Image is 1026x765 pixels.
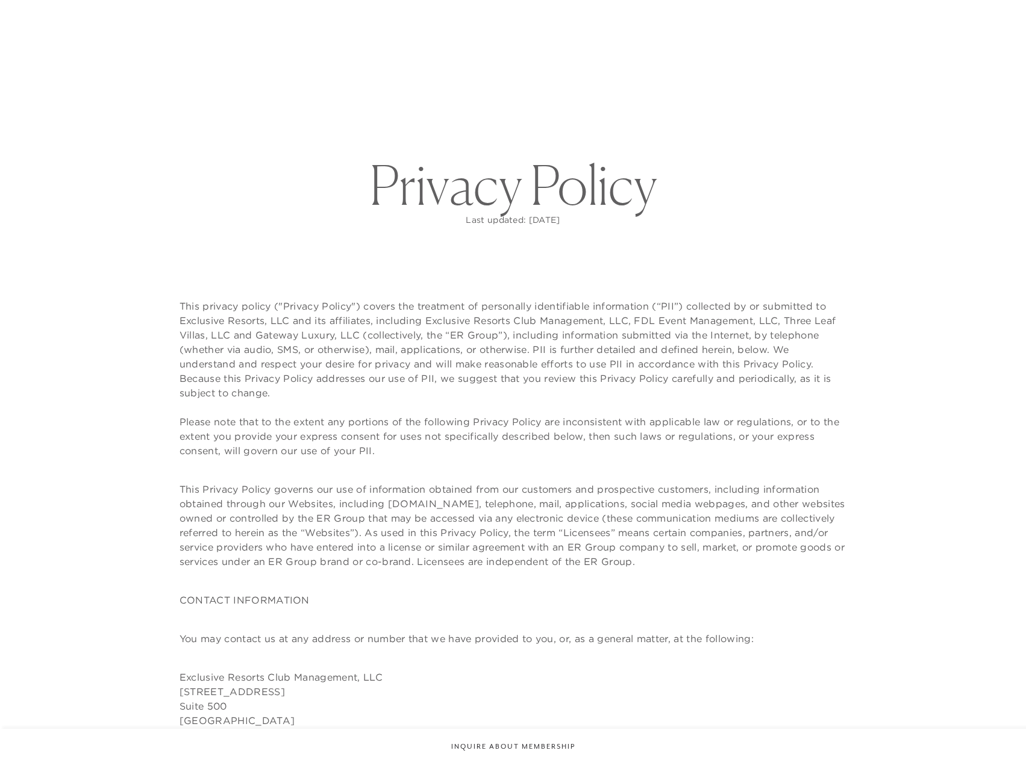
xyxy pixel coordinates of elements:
h1: Privacy Policy [369,158,657,212]
button: Open navigation [967,14,983,23]
p: You may contact us at any address or number that we have provided to you, or, as a general matter... [180,631,847,646]
p: CONTACT INFORMATION [180,593,847,607]
p: This privacy policy ("Privacy Policy") covers the treatment of personally identifiable informatio... [180,299,847,458]
p: This Privacy Policy governs our use of information obtained from our customers and prospective cu... [180,482,847,569]
span: Last updated: [DATE] [466,214,560,225]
